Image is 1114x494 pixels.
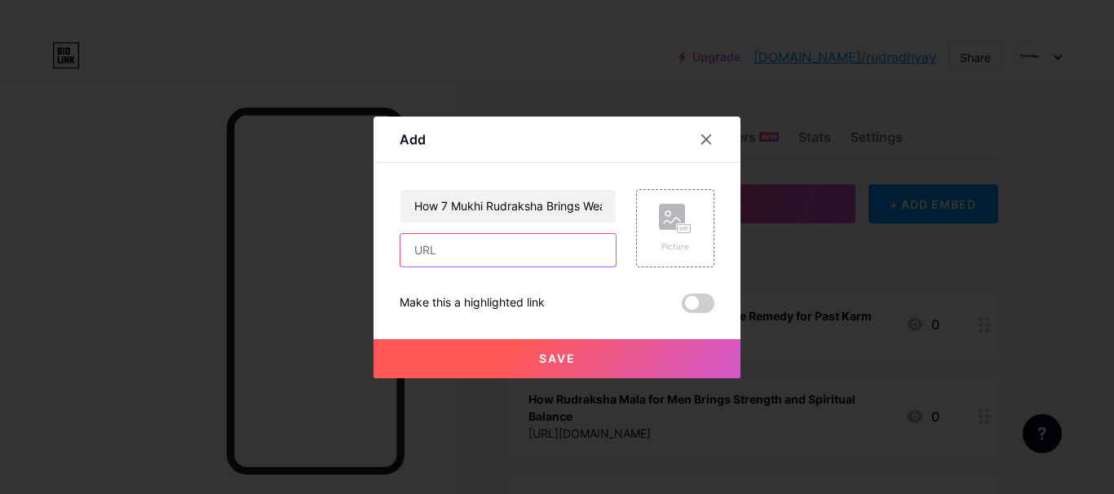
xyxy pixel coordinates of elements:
[659,240,692,253] div: Picture
[400,130,426,149] div: Add
[374,339,740,378] button: Save
[400,190,616,223] input: Title
[400,293,545,313] div: Make this a highlighted link
[539,351,576,365] span: Save
[400,234,616,267] input: URL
